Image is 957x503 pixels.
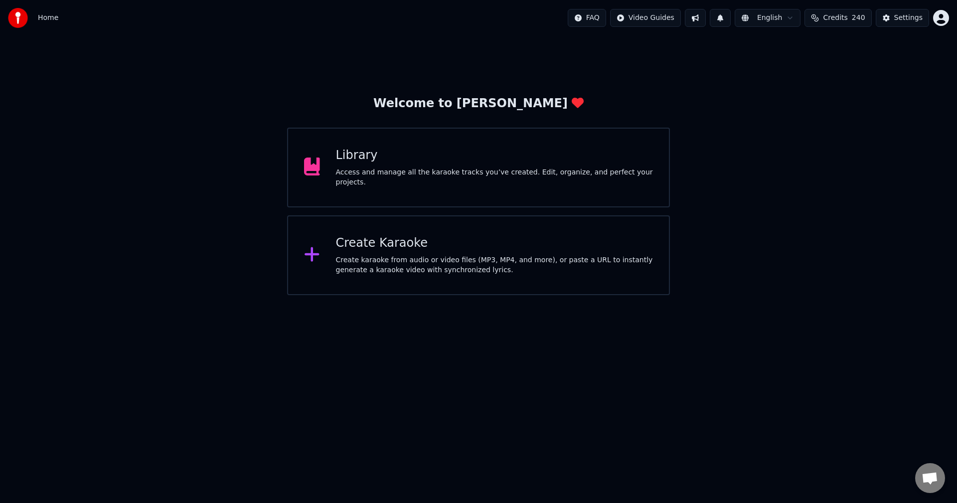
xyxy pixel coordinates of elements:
div: Settings [894,13,923,23]
nav: breadcrumb [38,13,58,23]
span: Credits [823,13,847,23]
div: Access and manage all the karaoke tracks you’ve created. Edit, organize, and perfect your projects. [336,168,653,187]
span: Home [38,13,58,23]
img: youka [8,8,28,28]
button: FAQ [568,9,606,27]
a: Otevřený chat [915,463,945,493]
button: Video Guides [610,9,681,27]
div: Library [336,148,653,164]
button: Settings [876,9,929,27]
div: Create karaoke from audio or video files (MP3, MP4, and more), or paste a URL to instantly genera... [336,255,653,275]
div: Create Karaoke [336,235,653,251]
span: 240 [852,13,865,23]
div: Welcome to [PERSON_NAME] [373,96,584,112]
button: Credits240 [804,9,871,27]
